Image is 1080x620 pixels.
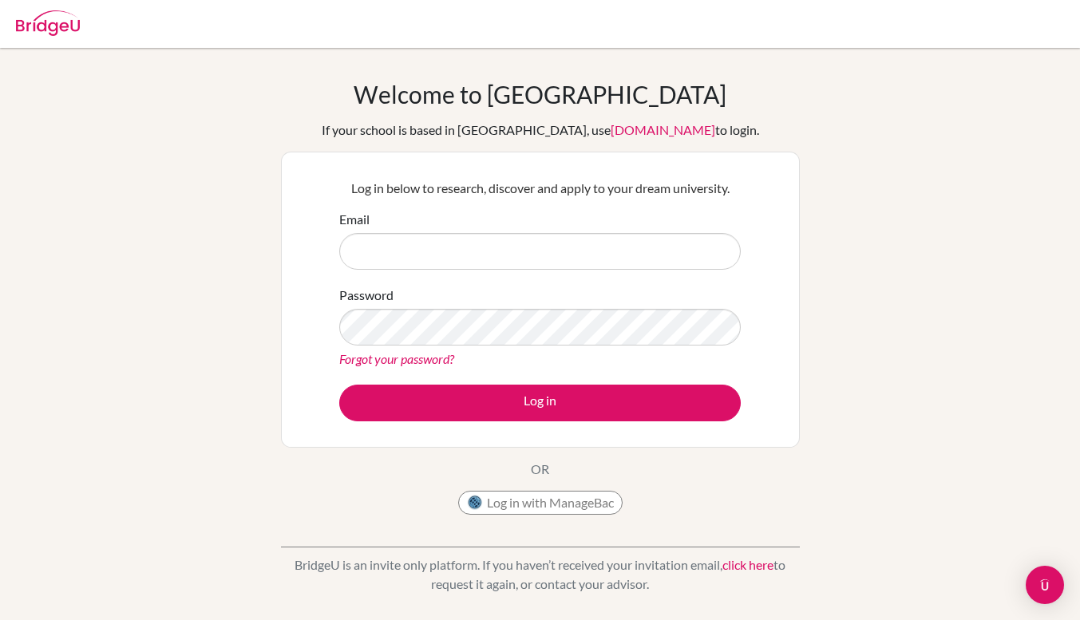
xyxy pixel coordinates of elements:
[281,555,800,594] p: BridgeU is an invite only platform. If you haven’t received your invitation email, to request it ...
[339,179,741,198] p: Log in below to research, discover and apply to your dream university.
[1026,566,1064,604] div: Open Intercom Messenger
[531,460,549,479] p: OR
[339,385,741,421] button: Log in
[339,351,454,366] a: Forgot your password?
[611,122,715,137] a: [DOMAIN_NAME]
[339,286,394,305] label: Password
[722,557,773,572] a: click here
[322,120,759,140] div: If your school is based in [GEOGRAPHIC_DATA], use to login.
[339,210,370,229] label: Email
[16,10,80,36] img: Bridge-U
[354,80,726,109] h1: Welcome to [GEOGRAPHIC_DATA]
[458,491,623,515] button: Log in with ManageBac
